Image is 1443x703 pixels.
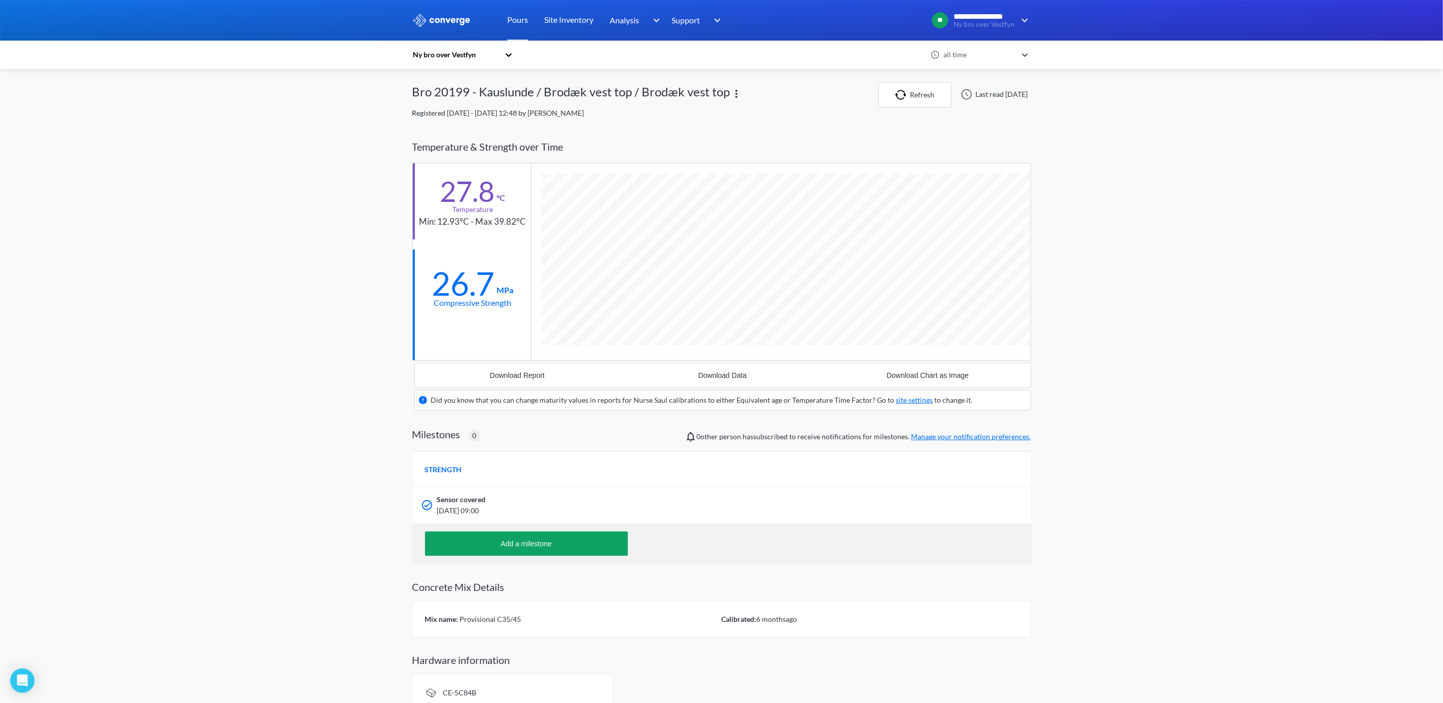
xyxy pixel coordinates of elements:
div: Min: 12.93°C - Max 39.82°C [419,215,526,229]
span: 0 [473,430,477,441]
h2: Concrete Mix Details [412,581,1031,593]
button: Download Report [415,363,620,388]
button: Download Data [620,363,825,388]
div: Open Intercom Messenger [10,669,34,693]
span: Analysis [610,14,640,26]
span: 0 other [697,432,718,441]
img: logo_ewhite.svg [412,14,471,27]
img: icon-clock.svg [931,50,940,59]
img: downArrow.svg [708,14,724,26]
span: 6 months ago [757,615,797,623]
img: signal-icon.svg [425,687,437,699]
img: notifications-icon.svg [685,431,697,443]
a: site settings [896,396,933,404]
img: more.svg [730,88,743,100]
span: Ny bro over Vestfyn [954,21,1015,28]
span: Sensor covered [437,494,486,505]
span: Registered [DATE] - [DATE] 12:48 by [PERSON_NAME] [412,109,584,117]
div: 27.8 [440,179,495,204]
span: Provisional C35/45 [459,615,521,623]
h2: Hardware information [412,654,1031,666]
span: person has subscribed to receive notifications for milestones. [697,431,1031,442]
button: Add a milestone [425,532,628,556]
div: Download Report [490,371,545,379]
img: downArrow.svg [1015,14,1031,26]
img: icon-refresh.svg [895,90,910,100]
div: Bro 20199 - Kauslunde / Brodæk vest top / Brodæk vest top [412,82,730,108]
a: Manage your notification preferences. [911,432,1031,441]
div: all time [941,49,1017,60]
span: CE-5C84B [443,688,477,697]
div: Did you know that you can change maturity values in reports for Nurse Saul calibrations to either... [431,395,973,406]
div: Temperature & Strength over Time [412,131,1031,163]
button: Download Chart as Image [825,363,1031,388]
div: 26.7 [432,271,495,296]
div: Compressive Strength [434,296,512,309]
span: Calibrated: [722,615,757,623]
div: Temperature [452,204,493,215]
div: Last read [DATE] [956,88,1031,100]
h2: Milestones [412,428,461,440]
div: Ny bro over Vestfyn [412,49,500,60]
div: Download Chart as Image [887,371,969,379]
button: Refresh [878,82,952,108]
span: Mix name: [425,615,459,623]
span: [DATE] 09:00 [437,505,897,516]
img: downArrow.svg [646,14,662,26]
div: Download Data [698,371,747,379]
span: STRENGTH [425,464,462,475]
span: Support [672,14,700,26]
